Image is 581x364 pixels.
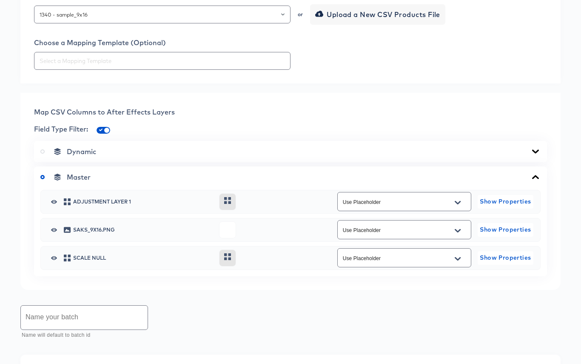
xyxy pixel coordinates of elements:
[481,224,530,235] span: Show Properties
[317,9,440,20] span: Upload a New CSV Products File
[22,331,142,340] p: Name will default to batch id
[73,255,213,261] span: Scale Null
[34,38,547,47] div: Choose a Mapping Template (Optional)
[451,224,464,238] button: Open
[38,10,287,20] input: Select a Products File
[73,227,213,232] span: saks_9x16.png
[451,196,464,209] button: Open
[67,147,96,156] span: Dynamic
[481,196,530,207] span: Show Properties
[281,9,285,20] button: Open
[34,108,175,116] span: Map CSV Columns to After Effects Layers
[73,199,213,204] span: Adjustment Layer 1
[38,56,287,66] input: Select a Mapping Template
[451,252,464,266] button: Open
[478,223,533,237] button: Show Properties
[67,173,91,181] span: Master
[481,252,530,263] span: Show Properties
[310,4,445,25] button: Upload a New CSV Products File
[297,12,304,17] div: or
[478,195,533,209] button: Show Properties
[478,251,533,265] button: Show Properties
[34,125,88,133] span: Field Type Filter:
